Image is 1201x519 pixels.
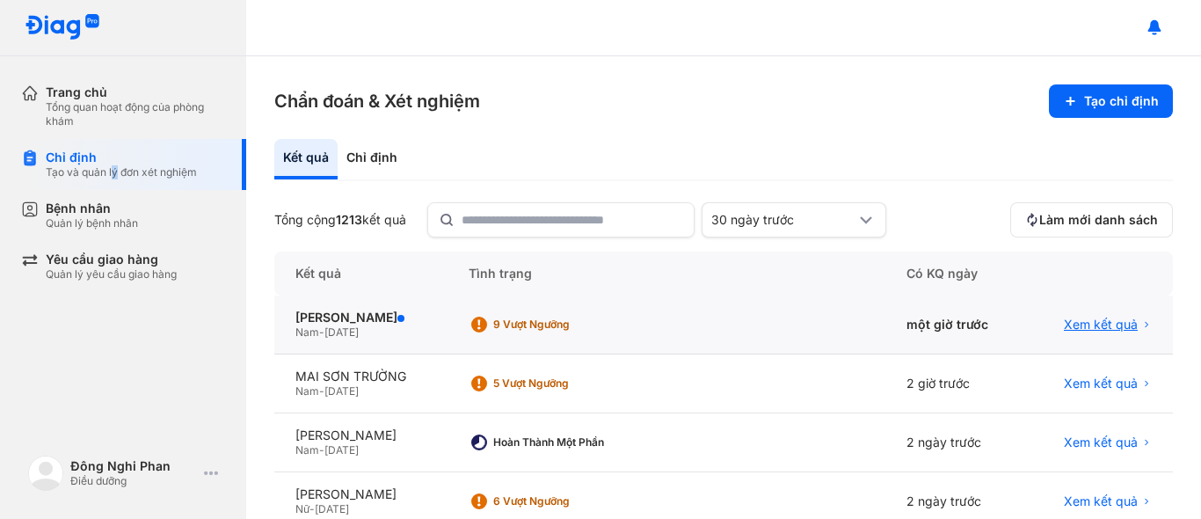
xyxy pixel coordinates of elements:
div: Kết quả [274,252,448,296]
div: 2 giờ trước [885,355,1026,413]
span: Làm mới danh sách [1039,212,1158,228]
div: Bệnh nhân [46,201,138,216]
span: - [309,502,315,515]
span: [DATE] [324,443,359,457]
div: 9 Vượt ngưỡng [493,318,634,332]
h3: Chẩn đoán & Xét nghiệm [274,89,480,113]
span: Xem kết quả [1064,435,1138,450]
div: [PERSON_NAME] [295,428,426,443]
div: Quản lý yêu cầu giao hàng [46,267,177,281]
div: [PERSON_NAME] [295,310,426,325]
div: Tình trạng [448,252,885,296]
span: [DATE] [324,325,359,339]
span: Nữ [295,502,309,515]
span: Xem kết quả [1064,493,1138,509]
div: một giờ trước [885,296,1026,355]
div: Tạo và quản lý đơn xét nghiệm [46,165,197,179]
div: Kết quả [274,139,338,179]
span: Nam [295,384,319,398]
div: Yêu cầu giao hàng [46,252,177,267]
span: [DATE] [315,502,349,515]
img: logo [28,456,63,491]
div: 6 Vượt ngưỡng [493,494,634,508]
div: Có KQ ngày [885,252,1026,296]
div: Trang chủ [46,84,225,100]
button: Tạo chỉ định [1049,84,1173,118]
div: Đông Nghi Phan [70,458,197,474]
div: Quản lý bệnh nhân [46,216,138,230]
span: - [319,325,324,339]
div: 2 ngày trước [885,413,1026,472]
span: Nam [295,443,319,457]
img: logo [25,14,100,41]
div: Chỉ định [338,139,406,179]
div: Hoàn thành một phần [493,435,634,450]
div: MAI SƠN TRƯỜNG [295,369,426,384]
div: Tổng quan hoạt động của phòng khám [46,100,225,128]
span: Nam [295,325,319,339]
span: 1213 [336,212,362,227]
div: 5 Vượt ngưỡng [493,376,634,391]
span: - [319,384,324,398]
span: Xem kết quả [1064,376,1138,391]
div: Điều dưỡng [70,474,197,488]
div: Tổng cộng kết quả [274,212,406,228]
span: [DATE] [324,384,359,398]
span: Xem kết quả [1064,317,1138,333]
button: Làm mới danh sách [1010,202,1173,238]
span: - [319,443,324,457]
div: 30 ngày trước [711,212,855,228]
div: [PERSON_NAME] [295,486,426,502]
div: Chỉ định [46,150,197,165]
